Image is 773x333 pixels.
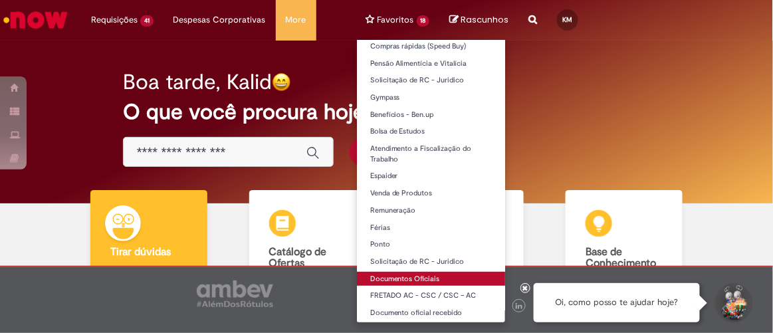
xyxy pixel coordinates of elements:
ul: Favoritos [356,40,506,323]
a: Venda de Produtos [357,186,506,201]
span: 18 [417,15,430,27]
span: Rascunhos [461,13,508,26]
b: Base de Conhecimento [586,245,656,271]
a: Remuneração [357,203,506,218]
a: Solicitação de RC - Juridico [357,255,506,269]
a: Férias [357,221,506,235]
button: Iniciar Conversa de Suporte [713,283,753,323]
img: logo_footer_linkedin.png [516,303,522,311]
b: Catálogo de Ofertas [269,245,327,271]
span: Favoritos [378,13,414,27]
b: Tirar dúvidas [110,245,171,259]
a: Tirar dúvidas Tirar dúvidas com Lupi Assist e Gen Ai [70,190,228,318]
a: No momento, sua lista de rascunhos tem 0 Itens [449,13,508,26]
span: 41 [140,15,154,27]
span: Despesas Corporativas [173,13,266,27]
img: ServiceNow [1,7,70,33]
a: Catálogo de Ofertas Abra uma solicitação [228,190,386,318]
a: Documentos Oficiais [357,272,506,286]
h2: O que você procura hoje? [123,100,650,124]
img: logo_footer_ambev_rotulo_gray.png [197,280,273,307]
a: Benefícios - Ben.up [357,108,506,122]
a: Compras rápidas (Speed Buy) [357,39,506,54]
a: Ponto [357,237,506,252]
span: More [286,13,306,27]
h2: Boa tarde, Kalid [123,70,272,94]
img: happy-face.png [272,72,291,92]
a: Solicitação de RC - Juridico [357,73,506,88]
a: Documento oficial recebido [357,306,506,320]
span: Requisições [91,13,138,27]
span: KM [563,15,573,24]
div: Oi, como posso te ajudar hoje? [534,283,700,322]
a: Gympass [357,90,506,105]
a: Pensão Alimentícia e Vitalícia [357,56,506,71]
a: FRETADO AC - CSC / CSC – AC [357,288,506,303]
a: Bolsa de Estudos [357,124,506,139]
a: Base de Conhecimento Consulte e aprenda [545,190,703,318]
a: Espaider [357,169,506,183]
a: Atendimento a Fiscalização do Trabalho [357,142,506,166]
p: Tirar dúvidas com Lupi Assist e Gen Ai [110,265,187,304]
